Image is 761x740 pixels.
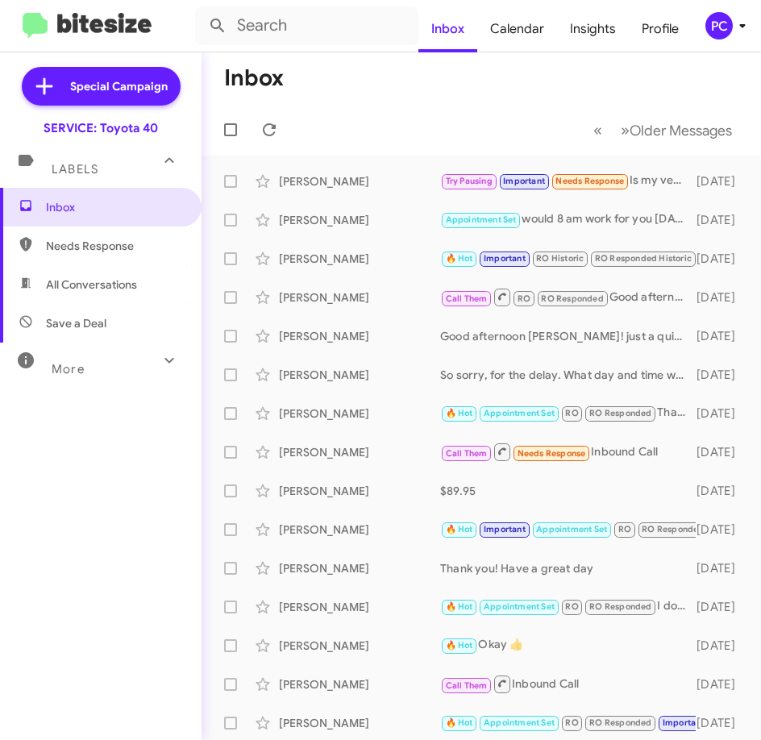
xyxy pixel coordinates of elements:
[696,560,748,576] div: [DATE]
[279,638,440,654] div: [PERSON_NAME]
[696,212,748,228] div: [DATE]
[518,293,530,304] span: RO
[52,362,85,376] span: More
[446,601,473,612] span: 🔥 Hot
[279,599,440,615] div: [PERSON_NAME]
[440,287,696,307] div: Good afternoon! I saw that you gave us a call earlier and just wanted to check in to see if you w...
[446,640,473,651] span: 🔥 Hot
[705,12,733,39] div: PC
[46,276,137,293] span: All Conversations
[565,408,578,418] span: RO
[696,328,748,344] div: [DATE]
[565,601,578,612] span: RO
[557,6,629,52] a: Insights
[70,78,168,94] span: Special Campaign
[440,404,696,422] div: Thank you
[446,524,473,534] span: 🔥 Hot
[484,253,526,264] span: Important
[696,522,748,538] div: [DATE]
[440,674,696,694] div: Inbound Call
[446,680,488,691] span: Call Them
[224,65,284,91] h1: Inbox
[279,328,440,344] div: [PERSON_NAME]
[663,717,705,728] span: Important
[46,238,183,254] span: Needs Response
[589,601,651,612] span: RO Responded
[446,408,473,418] span: 🔥 Hot
[440,520,696,538] div: 👍
[696,599,748,615] div: [DATE]
[440,483,696,499] div: $89.95
[536,253,584,264] span: RO Historic
[518,448,586,459] span: Needs Response
[696,715,748,731] div: [DATE]
[446,253,473,264] span: 🔥 Hot
[696,173,748,189] div: [DATE]
[279,560,440,576] div: [PERSON_NAME]
[440,328,696,344] div: Good afternoon [PERSON_NAME]! just a quick note, even if your vehicle isn’t showing as due, Toyot...
[696,405,748,422] div: [DATE]
[446,176,493,186] span: Try Pausing
[440,636,696,655] div: Okay 👍
[46,199,183,215] span: Inbox
[484,601,555,612] span: Appointment Set
[484,408,555,418] span: Appointment Set
[584,114,612,147] button: Previous
[446,293,488,304] span: Call Them
[696,251,748,267] div: [DATE]
[484,717,555,728] span: Appointment Set
[696,676,748,692] div: [DATE]
[279,522,440,538] div: [PERSON_NAME]
[696,638,748,654] div: [DATE]
[44,120,158,136] div: SERVICE: Toyota 40
[630,122,732,139] span: Older Messages
[446,717,473,728] span: 🔥 Hot
[279,173,440,189] div: [PERSON_NAME]
[279,676,440,692] div: [PERSON_NAME]
[440,560,696,576] div: Thank you! Have a great day
[440,210,696,229] div: would 8 am work for you [DATE]?
[279,483,440,499] div: [PERSON_NAME]
[279,715,440,731] div: [PERSON_NAME]
[279,405,440,422] div: [PERSON_NAME]
[52,162,98,177] span: Labels
[595,253,692,264] span: RO Responded Historic
[446,448,488,459] span: Call Them
[589,717,651,728] span: RO Responded
[536,524,607,534] span: Appointment Set
[440,713,696,732] div: Is there anyway I'd be able to come now and wait?
[692,12,743,39] button: PC
[629,6,692,52] a: Profile
[279,251,440,267] div: [PERSON_NAME]
[621,120,630,140] span: »
[593,120,602,140] span: «
[696,289,748,306] div: [DATE]
[618,524,631,534] span: RO
[446,214,517,225] span: Appointment Set
[541,293,603,304] span: RO Responded
[440,597,696,616] div: I do see that. Please disregard the system generated texts.
[22,67,181,106] a: Special Campaign
[279,367,440,383] div: [PERSON_NAME]
[611,114,742,147] button: Next
[440,172,696,190] div: Is my vehicle still covered for the free oil change
[589,408,651,418] span: RO Responded
[279,212,440,228] div: [PERSON_NAME]
[642,524,704,534] span: RO Responded
[584,114,742,147] nav: Page navigation example
[555,176,624,186] span: Needs Response
[279,444,440,460] div: [PERSON_NAME]
[696,444,748,460] div: [DATE]
[440,249,696,268] div: Hey [PERSON_NAME], so my car needs oil change can I come now if there is availability?
[440,367,696,383] div: So sorry, for the delay. What day and time would you like to come in?
[477,6,557,52] a: Calendar
[696,483,748,499] div: [DATE]
[418,6,477,52] a: Inbox
[279,289,440,306] div: [PERSON_NAME]
[46,315,106,331] span: Save a Deal
[440,442,696,462] div: Inbound Call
